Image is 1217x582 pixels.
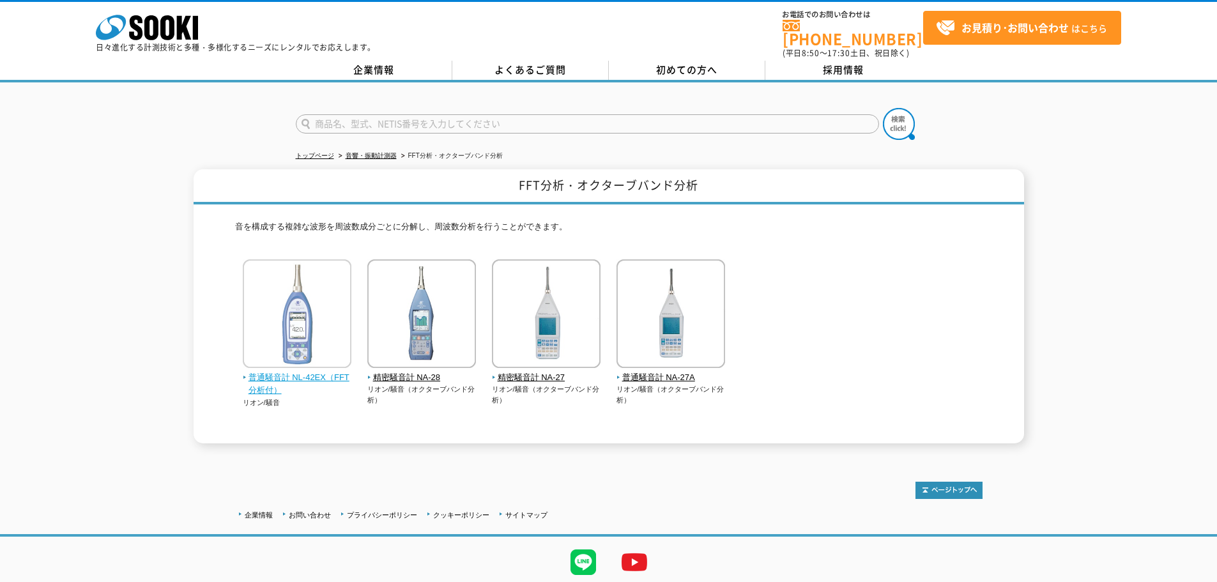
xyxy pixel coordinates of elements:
a: お見積り･お問い合わせはこちら [923,11,1121,45]
p: リオン/騒音（オクターブバンド分析） [616,384,726,405]
span: 8:50 [802,47,820,59]
span: 普通騒音計 NA-27A [616,371,726,385]
p: 音を構成する複雑な波形を周波数成分ごとに分解し、周波数分析を行うことができます。 [235,220,983,240]
span: 精密騒音計 NA-27 [492,371,601,385]
span: 普通騒音計 NL-42EX（FFT分析付） [243,371,352,398]
a: 音響・振動計測器 [346,152,397,159]
a: 採用情報 [765,61,922,80]
a: 精密騒音計 NA-27 [492,359,601,385]
a: プライバシーポリシー [347,511,417,519]
span: 精密騒音計 NA-28 [367,371,477,385]
span: 初めての方へ [656,63,717,77]
img: 普通騒音計 NA-27A [616,259,725,371]
img: btn_search.png [883,108,915,140]
a: 初めての方へ [609,61,765,80]
a: [PHONE_NUMBER] [783,20,923,46]
p: リオン/騒音（オクターブバンド分析） [367,384,477,405]
p: リオン/騒音（オクターブバンド分析） [492,384,601,405]
span: はこちら [936,19,1107,38]
input: 商品名、型式、NETIS番号を入力してください [296,114,879,134]
img: トップページへ [915,482,983,499]
a: よくあるご質問 [452,61,609,80]
a: クッキーポリシー [433,511,489,519]
span: (平日 ～ 土日、祝日除く) [783,47,909,59]
p: 日々進化する計測技術と多種・多様化するニーズにレンタルでお応えします。 [96,43,376,51]
a: 普通騒音計 NL-42EX（FFT分析付） [243,359,352,397]
span: お電話でのお問い合わせは [783,11,923,19]
a: トップページ [296,152,334,159]
span: 17:30 [827,47,850,59]
a: お問い合わせ [289,511,331,519]
img: 普通騒音計 NL-42EX（FFT分析付） [243,259,351,371]
a: 企業情報 [296,61,452,80]
p: リオン/騒音 [243,397,352,408]
strong: お見積り･お問い合わせ [961,20,1069,35]
li: FFT分析・オクターブバンド分析 [399,149,503,163]
a: 普通騒音計 NA-27A [616,359,726,385]
h1: FFT分析・オクターブバンド分析 [194,169,1024,204]
img: 精密騒音計 NA-28 [367,259,476,371]
img: 精密騒音計 NA-27 [492,259,601,371]
a: 企業情報 [245,511,273,519]
a: 精密騒音計 NA-28 [367,359,477,385]
a: サイトマップ [505,511,547,519]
